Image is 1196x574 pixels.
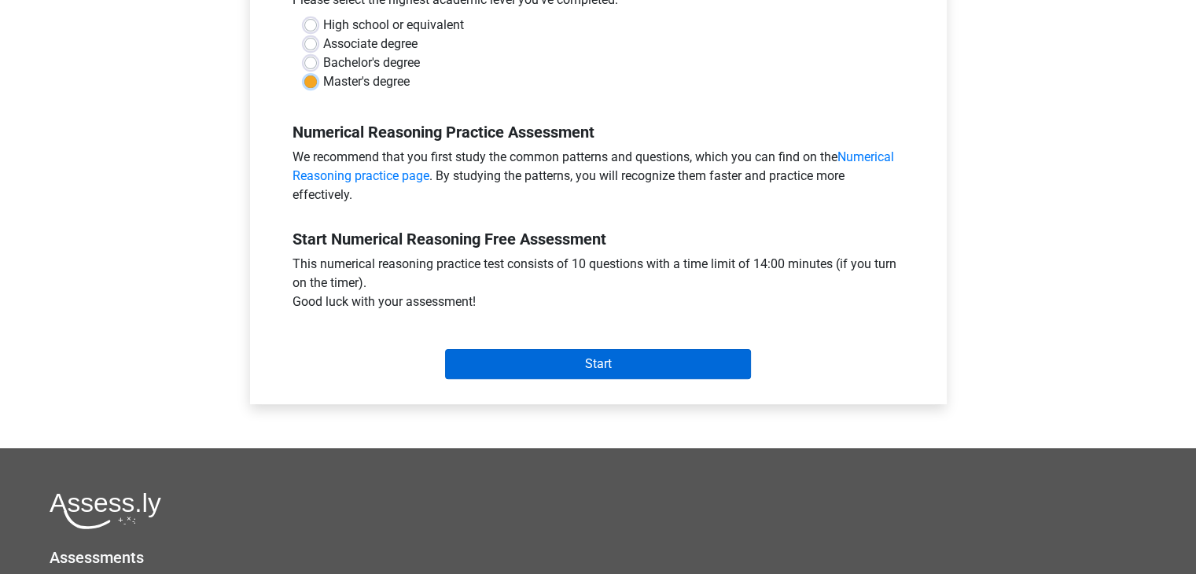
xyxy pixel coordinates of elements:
div: This numerical reasoning practice test consists of 10 questions with a time limit of 14:00 minute... [281,255,916,318]
label: Master's degree [323,72,410,91]
div: We recommend that you first study the common patterns and questions, which you can find on the . ... [281,148,916,211]
h5: Start Numerical Reasoning Free Assessment [293,230,904,248]
h5: Assessments [50,548,1146,567]
label: High school or equivalent [323,16,464,35]
img: Assessly logo [50,492,161,529]
input: Start [445,349,751,379]
label: Associate degree [323,35,418,53]
label: Bachelor's degree [323,53,420,72]
h5: Numerical Reasoning Practice Assessment [293,123,904,142]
